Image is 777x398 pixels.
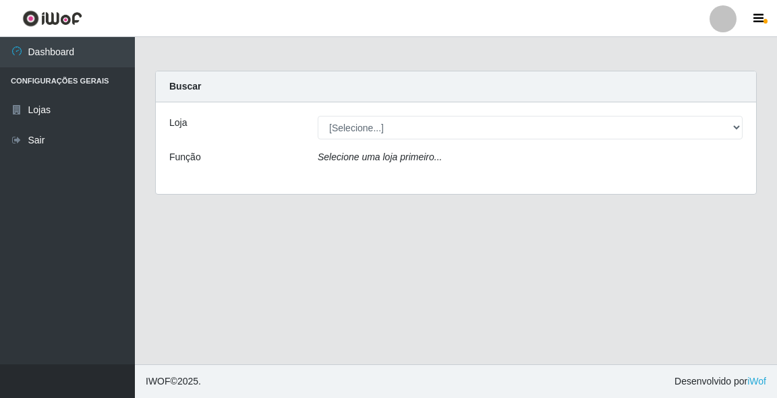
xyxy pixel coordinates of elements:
span: Desenvolvido por [674,374,766,389]
label: Loja [169,116,187,130]
a: iWof [747,376,766,387]
img: CoreUI Logo [22,10,82,27]
label: Função [169,150,201,164]
strong: Buscar [169,81,201,92]
span: IWOF [146,376,171,387]
i: Selecione uma loja primeiro... [318,152,442,162]
span: © 2025 . [146,374,201,389]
